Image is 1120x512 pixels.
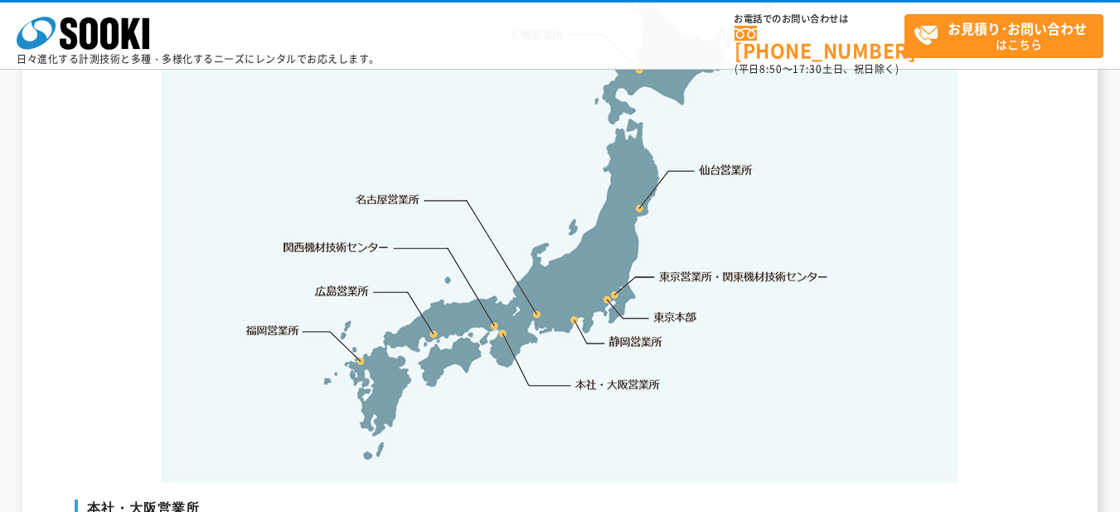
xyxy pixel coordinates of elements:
strong: お見積り･お問い合わせ [948,18,1087,38]
a: お見積り･お問い合わせはこちら [904,14,1103,58]
a: 静岡営業所 [608,334,662,350]
a: [PHONE_NUMBER] [735,26,904,60]
a: 広島営業所 [316,282,370,299]
p: 日々進化する計測技術と多種・多様化するニーズにレンタルでお応えします。 [17,54,380,64]
span: お電話でのお問い合わせは [735,14,904,24]
span: はこちら [914,15,1103,56]
a: 本社・大阪営業所 [574,376,661,393]
a: 福岡営業所 [245,322,299,339]
span: 17:30 [793,61,822,76]
a: 仙台営業所 [699,162,753,178]
span: 8:50 [759,61,783,76]
a: 東京営業所・関東機材技術センター [660,268,830,285]
a: 東京本部 [654,310,697,326]
a: 名古屋営業所 [356,192,420,208]
a: 関西機材技術センター [284,239,389,256]
span: (平日 ～ 土日、祝日除く) [735,61,899,76]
